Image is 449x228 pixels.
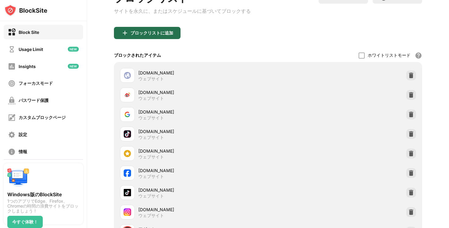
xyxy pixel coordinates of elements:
div: [DOMAIN_NAME] [138,206,268,213]
img: new-icon.svg [68,47,79,52]
div: [DOMAIN_NAME] [138,128,268,135]
div: Windows版のBlockSite [7,191,79,197]
div: ブロックされたアイテム [114,52,161,58]
div: パスワード保護 [19,98,49,103]
img: logo-blocksite.svg [4,4,47,16]
img: new-icon.svg [68,64,79,69]
div: Usage Limit [19,47,43,52]
img: settings-off.svg [8,131,16,139]
img: time-usage-off.svg [8,45,16,53]
div: 今すぐ体験！ [12,219,38,224]
div: [DOMAIN_NAME] [138,89,268,96]
div: ウェブサイト [138,174,164,179]
img: push-desktop.svg [7,167,29,189]
img: favicons [124,130,131,138]
img: customize-block-page-off.svg [8,114,16,121]
img: favicons [124,111,131,118]
img: block-on.svg [8,28,16,36]
div: [DOMAIN_NAME] [138,109,268,115]
img: favicons [124,208,131,216]
div: Insights [19,64,36,69]
img: insights-off.svg [8,63,16,70]
div: ウェブサイト [138,154,164,160]
div: ウェブサイト [138,193,164,199]
div: Block Site [19,30,39,35]
img: favicons [124,91,131,99]
div: ホワイトリストモード [368,52,411,58]
div: 設定 [19,132,27,138]
img: favicons [124,150,131,157]
div: ウェブサイト [138,115,164,121]
img: favicons [124,189,131,196]
div: [DOMAIN_NAME] [138,70,268,76]
img: password-protection-off.svg [8,97,16,104]
div: ウェブサイト [138,96,164,101]
div: [DOMAIN_NAME] [138,187,268,193]
div: [DOMAIN_NAME] [138,148,268,154]
div: ウェブサイト [138,213,164,218]
div: フォーカスモード [19,81,53,86]
div: カスタムブロックページ [19,115,66,121]
div: ウェブサイト [138,135,164,140]
div: 情報 [19,149,27,155]
div: ブロックリストに追加 [130,31,173,35]
div: 1つのアプリでEdge、Firefox、Chromeの時間の浪費サイトをブロックしましょう！ [7,199,79,213]
img: favicons [124,169,131,177]
img: favicons [124,72,131,79]
div: ウェブサイト [138,76,164,81]
div: サイトを永久に、またはスケジュールに基づいてブロックする [114,8,251,15]
img: about-off.svg [8,148,16,156]
img: focus-off.svg [8,80,16,87]
div: [DOMAIN_NAME] [138,167,268,174]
